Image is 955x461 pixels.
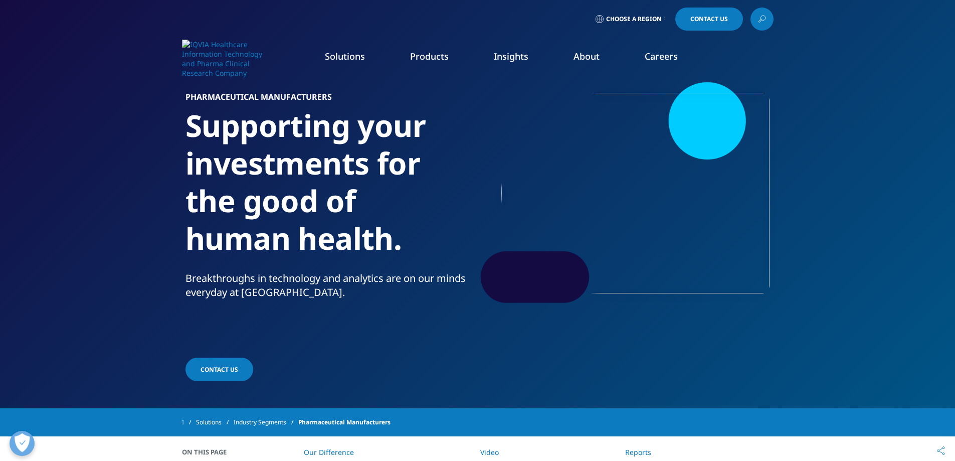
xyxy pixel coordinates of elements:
a: Solutions [196,413,234,431]
a: Contact us [185,358,253,381]
h6: Pharmaceutical Manufacturers [185,93,474,107]
span: Contact us [201,365,238,374]
span: On This Page [182,447,237,457]
a: About [574,50,600,62]
a: Our Difference [304,447,354,457]
img: IQVIA Healthcare Information Technology and Pharma Clinical Research Company [182,40,262,78]
p: Breakthroughs in technology and analytics are on our minds everyday at [GEOGRAPHIC_DATA]. [185,271,474,305]
button: Open Preferences [10,431,35,456]
img: gettyimages-906499404_900px.jpg [501,93,770,293]
span: Contact Us [690,16,728,22]
a: Products [410,50,449,62]
a: Contact Us [675,8,743,31]
h1: Supporting your investments for the good of human health. [185,107,474,271]
a: Video [480,447,499,457]
a: Industry Segments [234,413,298,431]
a: Careers [645,50,678,62]
a: Insights [494,50,528,62]
a: Reports [625,447,651,457]
span: Pharmaceutical Manufacturers [298,413,391,431]
a: Solutions [325,50,365,62]
span: Choose a Region [606,15,662,23]
nav: Primary [266,35,774,82]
